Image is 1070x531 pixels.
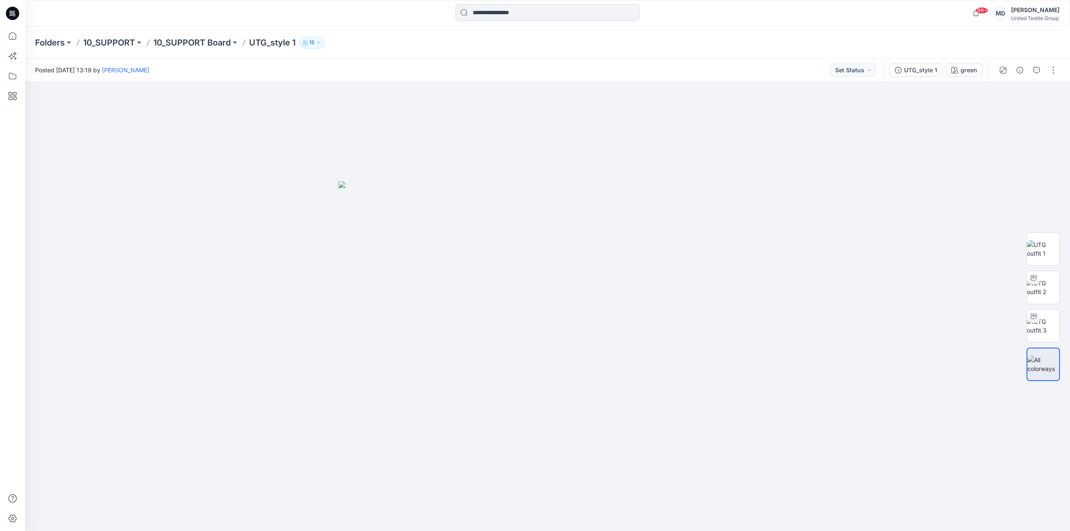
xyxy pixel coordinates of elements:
[35,66,149,74] span: Posted [DATE] 13:19 by
[1027,356,1059,373] img: All colorways
[976,7,988,14] span: 99+
[1027,240,1060,258] img: UTG outfit 1
[249,37,296,48] p: UTG_style 1
[1027,317,1060,335] img: UTG outfit 3
[299,37,325,48] button: 15
[102,66,149,74] a: [PERSON_NAME]
[1013,64,1027,77] button: Details
[960,66,977,75] div: green
[153,37,231,48] a: 10_SUPPORT Board
[1011,15,1060,21] div: United Textile Group
[946,64,983,77] button: green
[1011,5,1060,15] div: [PERSON_NAME]
[35,37,65,48] a: Folders
[309,38,314,47] p: 15
[83,37,135,48] a: 10_SUPPORT
[889,64,943,77] button: UTG_style 1
[1027,279,1060,296] img: UTG outfit 2
[904,66,937,75] div: UTG_style 1
[993,6,1008,21] div: MD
